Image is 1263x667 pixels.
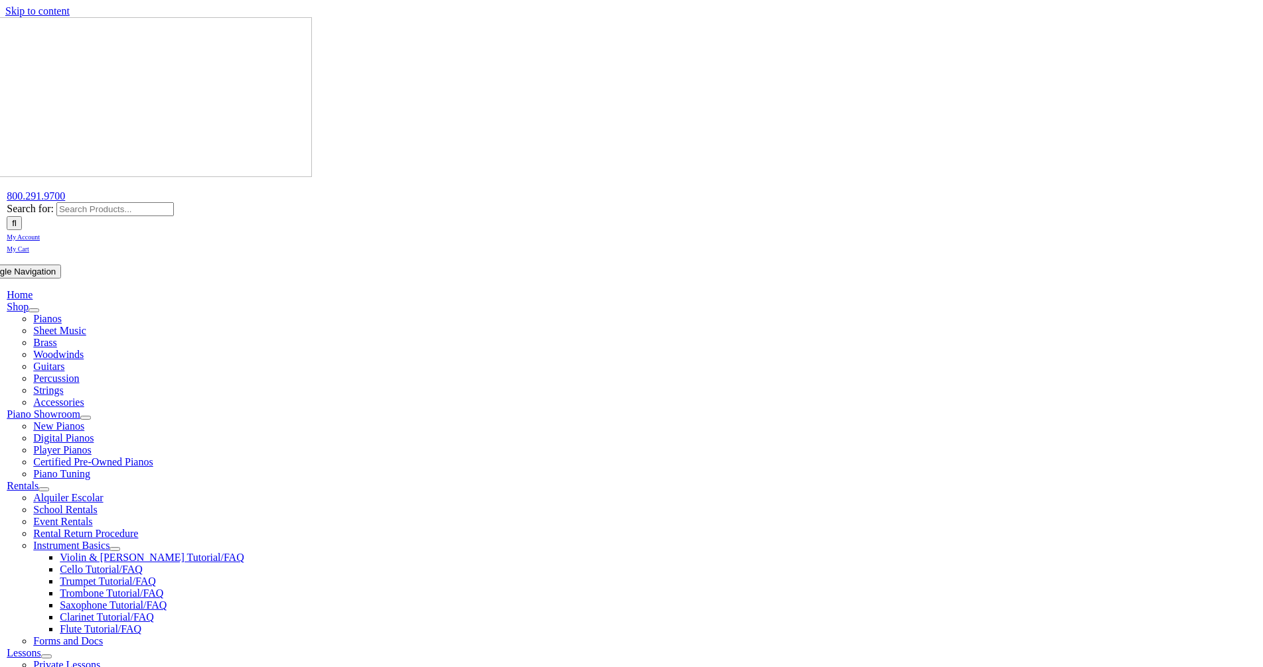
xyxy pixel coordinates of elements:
[33,516,92,527] a: Event Rentals
[33,456,153,467] a: Certified Pre-Owned Pianos
[7,216,22,230] input: Search
[33,444,92,455] a: Player Pianos
[80,416,91,420] button: Open submenu of Piano Showroom
[7,203,54,214] span: Search for:
[38,487,49,491] button: Open submenu of Rentals
[33,373,79,384] a: Percussion
[33,635,103,646] a: Forms and Docs
[33,349,84,360] a: Woodwinds
[33,528,138,539] a: Rental Return Procedure
[41,654,52,658] button: Open submenu of Lessons
[7,408,80,420] a: Piano Showroom
[33,337,57,348] a: Brass
[7,289,33,300] a: Home
[60,599,167,611] a: Saxophone Tutorial/FAQ
[7,190,65,202] a: 800.291.9700
[60,587,163,599] a: Trombone Tutorial/FAQ
[7,647,41,658] a: Lessons
[7,480,38,491] a: Rentals
[33,420,84,432] a: New Pianos
[33,432,94,444] a: Digital Pianos
[7,301,29,312] a: Shop
[33,468,90,479] a: Piano Tuning
[60,611,154,623] a: Clarinet Tutorial/FAQ
[60,623,141,635] a: Flute Tutorial/FAQ
[33,313,62,324] a: Pianos
[33,385,63,396] a: Strings
[56,202,174,216] input: Search Products...
[33,492,103,503] a: Alquiler Escolar
[7,230,40,241] a: My Account
[33,325,86,336] a: Sheet Music
[33,361,64,372] a: Guitars
[29,308,39,312] button: Open submenu of Shop
[60,552,244,563] a: Violin & [PERSON_NAME] Tutorial/FAQ
[33,396,84,408] a: Accessories
[110,547,120,551] button: Open submenu of Instrument Basics
[60,576,155,587] a: Trumpet Tutorial/FAQ
[60,564,143,575] a: Cello Tutorial/FAQ
[33,540,110,551] a: Instrument Basics
[7,242,29,253] a: My Cart
[7,233,40,241] span: My Account
[5,5,70,17] a: Skip to content
[7,245,29,253] span: My Cart
[33,504,97,515] a: School Rentals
